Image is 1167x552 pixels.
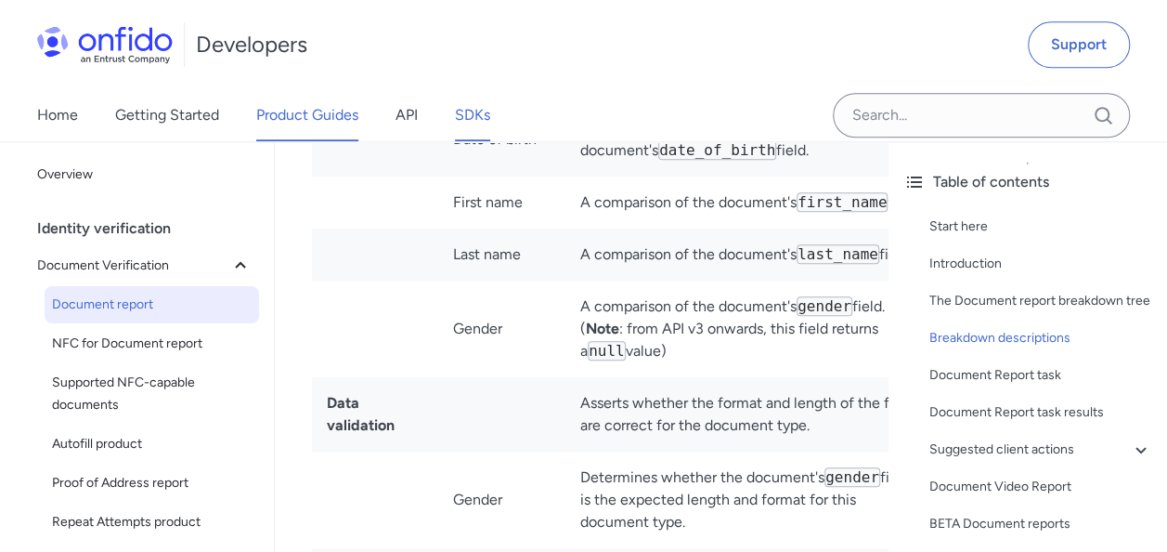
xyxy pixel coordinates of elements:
a: Repeat Attempts product [45,504,259,541]
span: NFC for Document report [52,333,252,355]
a: Start here [929,216,1152,238]
a: Home [37,89,78,141]
a: Overview [30,156,259,193]
a: The Document report breakdown tree [929,290,1152,312]
code: date_of_birth [658,140,776,160]
strong: Data validation [327,394,395,434]
a: Proof of Address report [45,465,259,502]
td: Asserts whether the format and length of the fields are correct for the document type. [565,377,936,452]
a: Suggested client actions [929,439,1152,461]
a: Breakdown descriptions [929,327,1152,349]
a: SDKs [455,89,490,141]
a: Document Report task [929,364,1152,387]
a: Introduction [929,253,1152,275]
code: gender [824,467,880,487]
a: Document Report task results [929,401,1152,424]
td: Gender [438,452,565,548]
span: Overview [37,164,252,186]
td: A comparison of the document's field. [565,177,936,229]
span: Repeat Attempts product [52,511,252,533]
span: Supported NFC-capable documents [52,372,252,416]
td: Last name [438,229,565,281]
img: Onfido Logo [37,26,173,63]
h1: Developers [196,30,307,59]
td: Gender [438,281,565,377]
strong: Note [586,320,619,337]
code: gender [797,296,852,316]
td: First name [438,177,565,229]
a: Autofill product [45,426,259,463]
div: Identity verification [37,210,266,247]
td: A comparison of the document's field. [565,229,936,281]
td: Determines whether the document's field is the expected length and format for this document type. [565,452,936,548]
span: Autofill product [52,433,252,455]
code: last_name [797,244,879,264]
code: first_name [797,192,888,212]
span: Document Verification [37,255,229,277]
a: API [395,89,418,141]
input: Onfido search input field [833,93,1130,138]
button: Document Verification [30,247,259,284]
a: Getting Started [115,89,219,141]
span: Document report [52,294,252,316]
a: Product Guides [256,89,358,141]
span: Proof of Address report [52,472,252,494]
code: null [588,341,626,361]
a: Document Video Report [929,476,1152,498]
a: BETA Document reports [929,513,1152,535]
div: Table of contents [903,171,1152,193]
a: Supported NFC-capable documents [45,364,259,424]
a: Document report [45,286,259,323]
a: NFC for Document report [45,325,259,362]
a: Support [1028,21,1130,68]
td: A comparison of the document's field. ( : from API v3 onwards, this field returns a value) [565,281,936,377]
